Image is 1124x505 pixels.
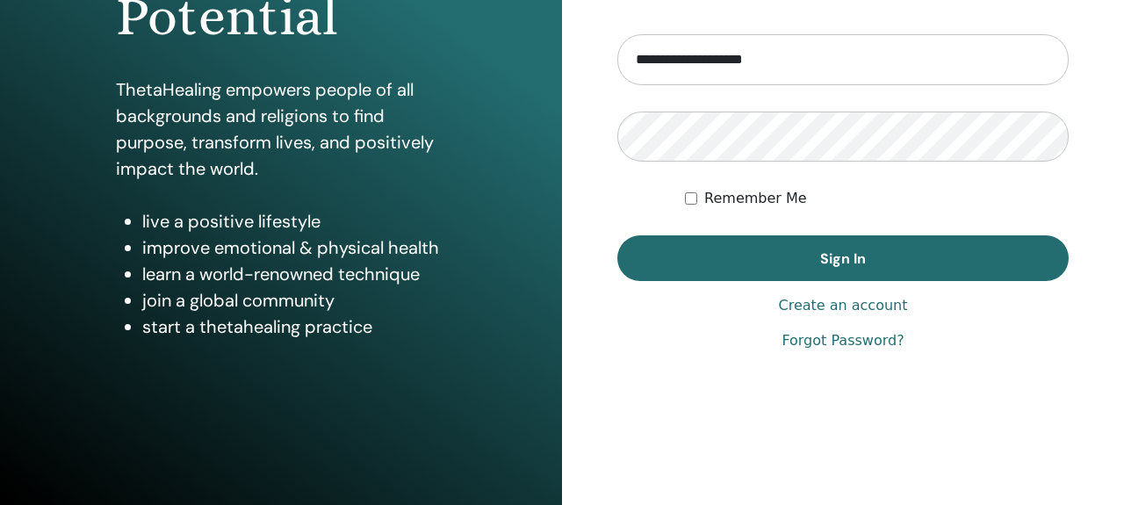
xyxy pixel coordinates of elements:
[704,188,807,209] label: Remember Me
[142,261,447,287] li: learn a world-renowned technique
[617,235,1069,281] button: Sign In
[782,330,904,351] a: Forgot Password?
[142,287,447,314] li: join a global community
[142,314,447,340] li: start a thetahealing practice
[778,295,907,316] a: Create an account
[685,188,1069,209] div: Keep me authenticated indefinitely or until I manually logout
[116,76,447,182] p: ThetaHealing empowers people of all backgrounds and religions to find purpose, transform lives, a...
[142,208,447,234] li: live a positive lifestyle
[820,249,866,268] span: Sign In
[142,234,447,261] li: improve emotional & physical health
